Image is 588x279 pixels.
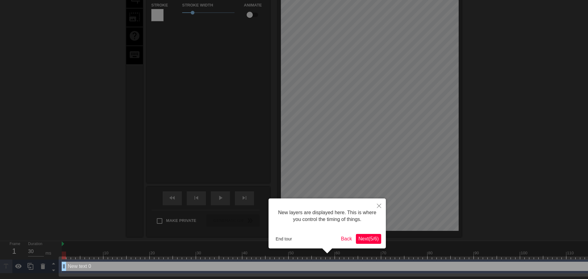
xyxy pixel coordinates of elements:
[358,236,379,241] span: Next ( 5 / 6 )
[339,234,355,244] button: Back
[372,198,386,213] button: Close
[356,234,381,244] button: Next
[273,203,381,229] div: New layers are displayed here. This is where you control the timing of things.
[273,234,294,244] button: End tour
